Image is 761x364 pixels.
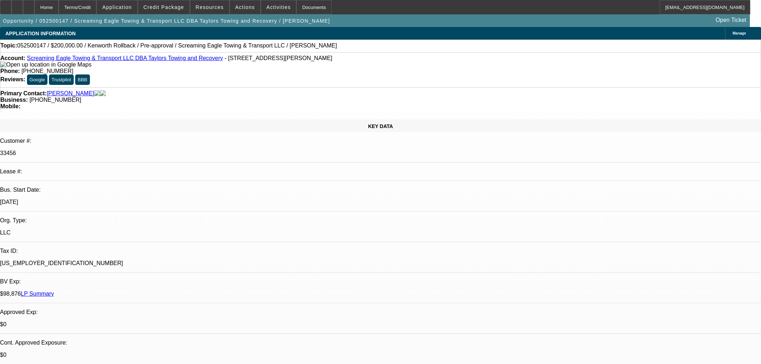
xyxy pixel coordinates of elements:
a: Open Ticket [713,14,749,26]
span: [PHONE_NUMBER] [29,97,81,103]
span: APPLICATION INFORMATION [5,31,76,36]
button: BBB [75,74,90,85]
strong: Primary Contact: [0,90,47,97]
button: Credit Package [138,0,190,14]
span: Credit Package [143,4,184,10]
button: Google [27,74,47,85]
span: Opportunity / 052500147 / Screaming Eagle Towing & Transport LLC DBA Taylors Towing and Recovery ... [3,18,330,24]
img: facebook-icon.png [94,90,100,97]
button: Trustpilot [49,74,73,85]
img: Open up location in Google Maps [0,62,91,68]
span: Activities [266,4,291,10]
span: - [STREET_ADDRESS][PERSON_NAME] [224,55,332,61]
button: Activities [261,0,296,14]
a: Screaming Eagle Towing & Transport LLC DBA Taylors Towing and Recovery [27,55,223,61]
span: KEY DATA [368,123,393,129]
img: linkedin-icon.png [100,90,106,97]
a: LP Summary [21,291,54,297]
strong: Phone: [0,68,20,74]
button: Resources [190,0,229,14]
span: Manage [733,31,746,35]
strong: Reviews: [0,76,25,82]
span: Actions [235,4,255,10]
span: Resources [196,4,224,10]
strong: Business: [0,97,28,103]
strong: Topic: [0,42,17,49]
span: [PHONE_NUMBER] [22,68,73,74]
button: Application [97,0,137,14]
button: Actions [230,0,260,14]
a: [PERSON_NAME] [47,90,94,97]
a: View Google Maps [0,62,91,68]
strong: Account: [0,55,25,61]
strong: Mobile: [0,103,20,109]
span: 052500147 / $200,000.00 / Kenworth Rollback / Pre-approval / Screaming Eagle Towing & Transport L... [17,42,337,49]
span: Application [102,4,132,10]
